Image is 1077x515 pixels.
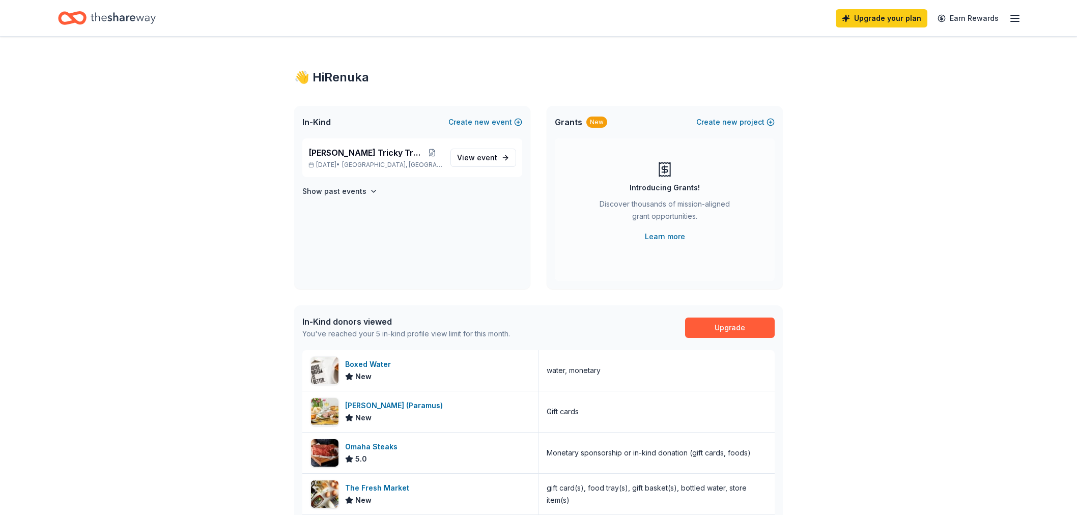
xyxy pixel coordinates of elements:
div: Discover thousands of mission-aligned grant opportunities. [596,198,734,226]
img: Image for The Fresh Market [311,480,338,508]
div: In-Kind donors viewed [302,316,510,328]
a: Upgrade [685,318,775,338]
span: [PERSON_NAME] Tricky Tray [308,147,422,159]
button: Createnewevent [448,116,522,128]
div: Introducing Grants! [630,182,700,194]
div: Omaha Steaks [345,441,402,453]
a: Home [58,6,156,30]
img: Image for Omaha Steaks [311,439,338,467]
span: 5.0 [355,453,367,465]
a: Learn more [645,231,685,243]
div: gift card(s), food tray(s), gift basket(s), bottled water, store item(s) [547,482,767,506]
span: new [474,116,490,128]
div: The Fresh Market [345,482,413,494]
h4: Show past events [302,185,366,197]
a: Earn Rewards [931,9,1005,27]
img: Image for Stew Leonard's (Paramus) [311,398,338,425]
span: View [457,152,497,164]
a: View event [450,149,516,167]
span: new [722,116,738,128]
span: New [355,370,372,383]
div: Monetary sponsorship or in-kind donation (gift cards, foods) [547,447,751,459]
div: You've reached your 5 in-kind profile view limit for this month. [302,328,510,340]
div: [PERSON_NAME] (Paramus) [345,399,447,412]
div: Gift cards [547,406,579,418]
button: Show past events [302,185,378,197]
div: water, monetary [547,364,601,377]
div: New [586,117,607,128]
a: Upgrade your plan [836,9,927,27]
span: New [355,412,372,424]
span: event [477,153,497,162]
button: Createnewproject [696,116,775,128]
p: [DATE] • [308,161,442,169]
img: Image for Boxed Water [311,357,338,384]
div: Boxed Water [345,358,395,370]
span: Grants [555,116,582,128]
div: 👋 Hi Renuka [294,69,783,85]
span: [GEOGRAPHIC_DATA], [GEOGRAPHIC_DATA] [342,161,442,169]
span: In-Kind [302,116,331,128]
span: New [355,494,372,506]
